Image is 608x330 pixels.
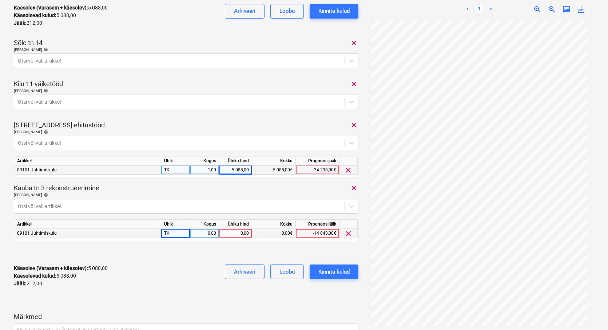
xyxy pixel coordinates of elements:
[14,313,358,321] p: Märkmed
[279,267,295,277] div: Loobu
[279,6,295,16] div: Loobu
[296,156,339,166] div: Prognoosijääk
[486,5,495,14] a: Next page
[219,220,252,229] div: Ühiku hind
[14,4,108,12] p: 5 088,00
[161,220,190,229] div: Ühik
[577,5,585,14] span: save_alt
[548,5,556,14] span: zoom_out
[318,6,350,16] div: Kinnita kulud
[14,272,76,280] p: 5 088,00
[296,229,339,238] div: -14 048,00€
[14,20,27,26] strong: Jääk :
[533,5,542,14] span: zoom_in
[14,19,42,27] p: 212,00
[310,265,358,279] button: Kinnita kulud
[14,220,161,229] div: Artikkel
[190,220,219,229] div: Kogus
[270,265,304,279] button: Loobu
[14,121,105,130] p: [STREET_ADDRESS] ehitustööd
[219,156,252,166] div: Ühiku hind
[344,166,353,175] span: clear
[17,231,57,236] span: 89101 Juhtimiskulu
[296,220,339,229] div: Prognoosijääk
[222,166,249,175] div: 5 088,00
[161,156,190,166] div: Ühik
[14,12,76,19] p: 5 088,00
[252,156,296,166] div: Kokku
[14,5,88,11] strong: Käesolev (Varasem + käesolev) :
[14,280,42,287] p: 212,00
[572,295,608,330] iframe: Chat Widget
[350,121,358,130] span: clear
[318,267,350,277] div: Kinnita kulud
[350,184,358,192] span: clear
[14,130,358,134] div: [PERSON_NAME]
[14,184,99,192] p: Kauba tn 3 rekonstrueerimine
[344,229,353,238] span: clear
[225,265,265,279] button: Arhiveeri
[42,88,48,93] span: help
[463,5,472,14] a: Previous page
[296,166,339,175] div: -34 238,00€
[252,229,296,238] div: 0,00€
[14,273,56,279] strong: Käesolevad kulud :
[350,80,358,88] span: clear
[190,156,219,166] div: Kogus
[17,167,57,172] span: 89101 Juhtimiskulu
[14,265,108,272] p: 5 088,00
[14,265,88,271] strong: Käesolev (Varasem + käesolev) :
[193,229,216,238] div: 0,00
[14,80,63,88] p: Kilu 11 väiketööd
[42,130,48,134] span: help
[310,4,358,19] button: Kinnita kulud
[252,220,296,229] div: Kokku
[161,229,190,238] div: TK
[252,166,296,175] div: 5 088,00€
[222,229,249,238] div: 0,00
[14,12,56,18] strong: Käesolevad kulud :
[42,193,48,197] span: help
[14,39,43,47] p: Sõle tn 14
[270,4,304,19] button: Loobu
[14,156,161,166] div: Artikkel
[234,6,255,16] div: Arhiveeri
[14,88,358,93] div: [PERSON_NAME]
[14,192,358,197] div: [PERSON_NAME]
[475,5,484,14] a: Page 1 is your current page
[161,166,190,175] div: TK
[193,166,216,175] div: 1,00
[42,47,48,52] span: help
[225,4,265,19] button: Arhiveeri
[14,281,27,286] strong: Jääk :
[234,267,255,277] div: Arhiveeri
[14,47,358,52] div: [PERSON_NAME]
[350,39,358,47] span: clear
[562,5,571,14] span: chat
